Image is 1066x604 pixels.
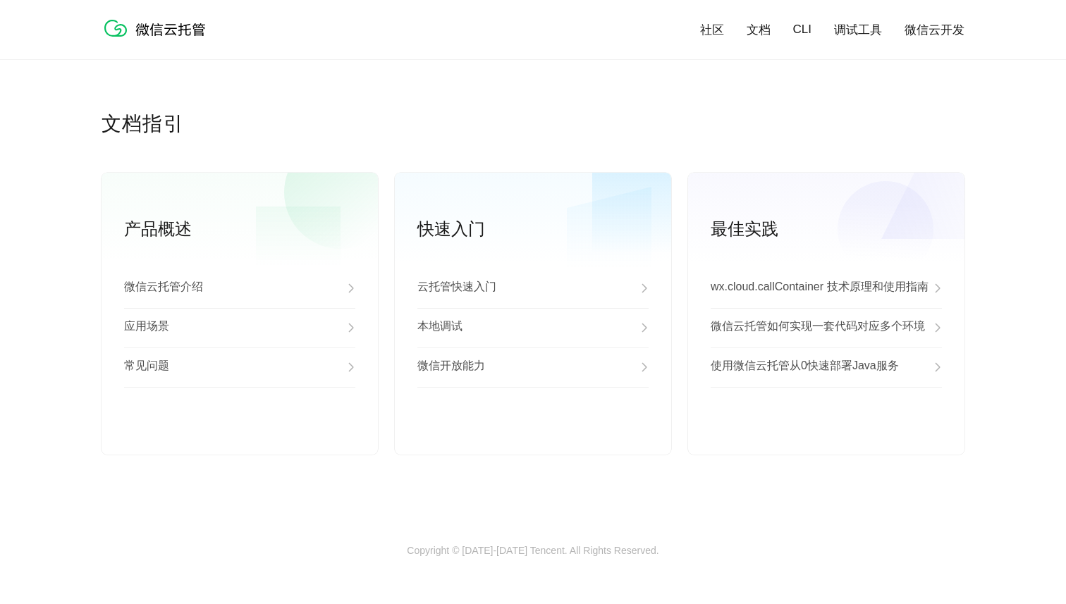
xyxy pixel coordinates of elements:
[124,425,355,438] a: 查看更多
[417,319,462,336] p: 本地调试
[124,280,203,297] p: 微信云托管介绍
[711,269,942,308] a: wx.cloud.callContainer 技术原理和使用指南
[711,280,929,297] p: wx.cloud.callContainer 技术原理和使用指南
[417,359,485,376] p: 微信开放能力
[711,218,964,240] p: 最佳实践
[407,545,658,559] p: Copyright © [DATE]-[DATE] Tencent. All Rights Reserved.
[417,269,649,308] a: 云托管快速入门
[417,280,496,297] p: 云托管快速入门
[700,22,724,38] a: 社区
[124,347,355,387] a: 常见问题
[102,111,964,139] p: 文档指引
[417,425,649,438] a: 查看更多
[417,218,671,240] p: 快速入门
[124,308,355,347] a: 应用场景
[124,218,378,240] p: 产品概述
[711,347,942,387] a: 使用微信云托管从0快速部署Java服务
[417,308,649,347] a: 本地调试
[711,308,942,347] a: 微信云托管如何实现一套代码对应多个环境
[747,22,771,38] a: 文档
[711,359,899,376] p: 使用微信云托管从0快速部署Java服务
[102,32,214,44] a: 微信云托管
[793,23,811,37] a: CLI
[834,22,882,38] a: 调试工具
[124,269,355,308] a: 微信云托管介绍
[102,14,214,42] img: 微信云托管
[124,319,169,336] p: 应用场景
[905,22,964,38] a: 微信云开发
[124,359,169,376] p: 常见问题
[417,347,649,387] a: 微信开放能力
[711,425,942,438] a: 查看更多
[711,319,925,336] p: 微信云托管如何实现一套代码对应多个环境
